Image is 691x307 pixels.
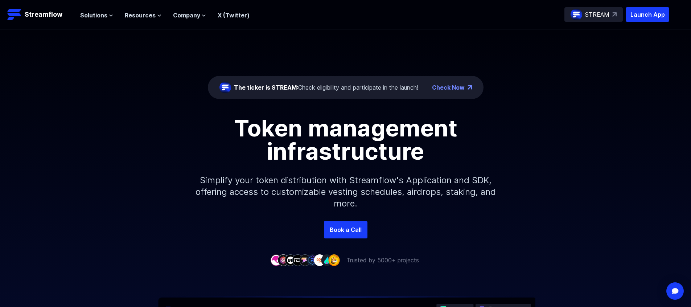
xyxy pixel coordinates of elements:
[328,254,340,266] img: company-9
[626,7,669,22] button: Launch App
[666,282,684,300] div: Open Intercom Messenger
[125,11,156,20] span: Resources
[125,11,161,20] button: Resources
[80,11,107,20] span: Solutions
[270,254,282,266] img: company-1
[7,7,73,22] a: Streamflow
[432,83,465,92] a: Check Now
[307,254,318,266] img: company-6
[234,83,418,92] div: Check eligibility and participate in the launch!
[571,9,582,20] img: streamflow-logo-circle.png
[292,254,304,266] img: company-4
[324,221,367,238] a: Book a Call
[173,11,200,20] span: Company
[190,163,502,221] p: Simplify your token distribution with Streamflow's Application and SDK, offering access to custom...
[468,85,472,90] img: top-right-arrow.png
[564,7,623,22] a: STREAM
[25,9,62,20] p: Streamflow
[346,256,419,265] p: Trusted by 5000+ projects
[234,84,298,91] span: The ticker is STREAM:
[612,12,617,17] img: top-right-arrow.svg
[299,254,311,266] img: company-5
[7,7,22,22] img: Streamflow Logo
[219,82,231,93] img: streamflow-logo-circle.png
[173,11,206,20] button: Company
[585,10,609,19] p: STREAM
[80,11,113,20] button: Solutions
[182,116,509,163] h1: Token management infrastructure
[277,254,289,266] img: company-2
[321,254,333,266] img: company-8
[218,12,250,19] a: X (Twitter)
[314,254,325,266] img: company-7
[285,254,296,266] img: company-3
